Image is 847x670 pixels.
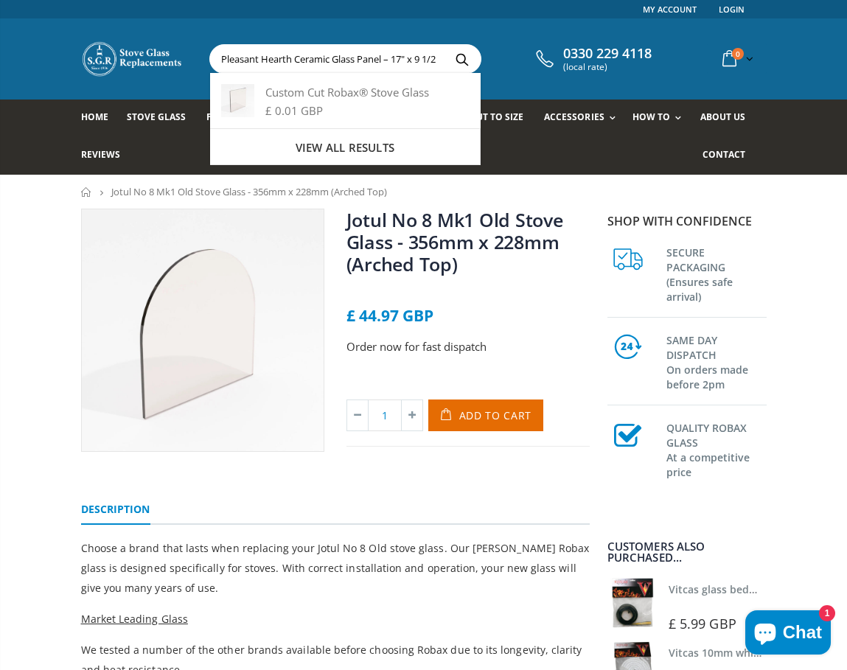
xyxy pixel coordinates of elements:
img: Vitcas stove glass bedding in tape [607,578,658,628]
h3: QUALITY ROBAX GLASS At a competitive price [666,418,767,480]
span: £ 44.97 GBP [346,305,433,326]
h3: SECURE PACKAGING (Ensures safe arrival) [666,242,767,304]
div: Customers also purchased... [607,541,767,563]
span: Reviews [81,148,120,161]
span: About us [700,111,745,123]
span: Add to Cart [459,408,532,422]
a: Accessories [544,100,622,137]
a: Jotul No 8 Mk1 Old Stove Glass - 356mm x 228mm (Arched Top) [346,207,563,276]
button: Add to Cart [428,399,544,431]
div: Custom Cut Robax® Stove Glass [221,84,469,100]
span: £ 0.01 GBP [265,103,323,118]
a: Home [81,100,119,137]
button: Search [446,45,479,73]
a: 0 [717,44,756,73]
span: 0 [732,48,744,60]
inbox-online-store-chat: Shopify online store chat [741,610,835,658]
input: Search your stove brand... [210,45,616,73]
p: Shop with confidence [607,212,767,230]
img: Stove Glass Replacement [81,41,184,77]
span: Contact [703,148,745,161]
span: Fire Bricks [206,111,259,123]
a: Stove Glass [127,100,197,137]
a: Reviews [81,137,131,175]
a: Description [81,495,150,525]
span: Home [81,111,108,123]
p: Order now for fast dispatch [346,338,590,355]
span: Accessories [544,111,604,123]
span: Market Leading Glass [81,612,188,626]
a: Home [81,187,92,197]
h3: SAME DAY DISPATCH On orders made before 2pm [666,330,767,392]
span: Jotul No 8 Mk1 Old Stove Glass - 356mm x 228mm (Arched Top) [111,185,387,198]
img: archedtop_e42fd169-7b39-41c9-bc20-0f3ac9ca4416_800x_crop_center.webp [82,209,324,451]
a: About us [700,100,756,137]
span: Stove Glass [127,111,186,123]
span: How To [632,111,670,123]
a: How To [632,100,689,137]
a: Fire Bricks [206,100,271,137]
span: View all results [296,140,394,155]
a: Contact [703,137,756,175]
span: Choose a brand that lasts when replacing your Jotul No 8 Old stove glass. Our [PERSON_NAME] Robax... [81,541,590,595]
span: £ 5.99 GBP [669,615,736,632]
